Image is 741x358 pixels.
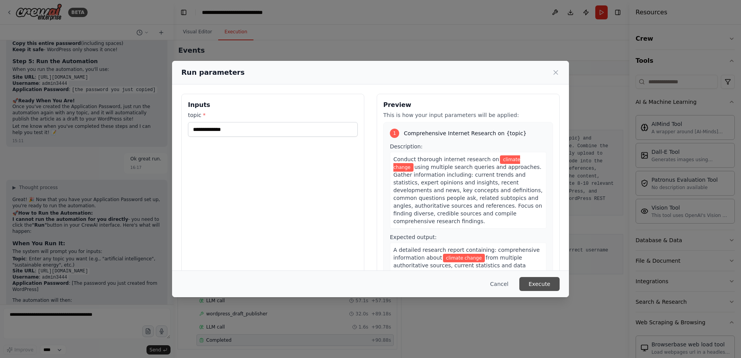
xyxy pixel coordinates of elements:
span: using multiple search queries and approaches. Gather information including: current trends and st... [393,164,543,224]
p: This is how your input parameters will be applied: [383,111,553,119]
h3: Inputs [188,100,358,110]
label: topic [188,111,358,119]
span: Description: [390,143,422,150]
button: Execute [519,277,560,291]
span: Conduct thorough internet research on [393,156,499,162]
span: Variable: topic [443,254,485,262]
span: Expected output: [390,234,437,240]
div: 1 [390,129,399,138]
span: Comprehensive Internet Research on {topic} [404,129,527,137]
h3: Preview [383,100,553,110]
button: Cancel [484,277,515,291]
span: A detailed research report containing: comprehensive information about [393,247,540,261]
span: Variable: topic [393,155,520,172]
h2: Run parameters [181,67,245,78]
